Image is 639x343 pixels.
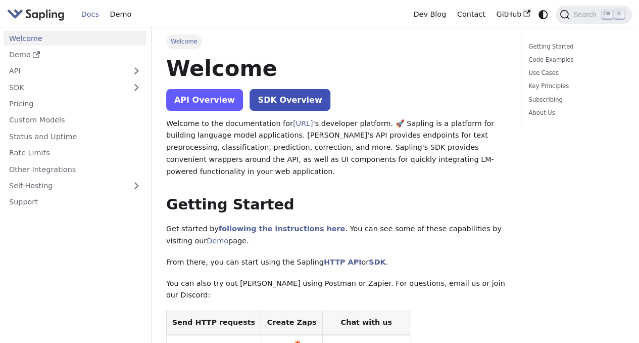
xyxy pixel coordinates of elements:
a: Pricing [4,97,146,111]
a: Demo [207,237,228,245]
p: From there, you can start using the Sapling or . [166,256,506,269]
p: Get started by . You can see some of these capabilities by visiting our page. [166,223,506,247]
kbd: K [614,10,624,19]
a: [URL] [293,119,313,127]
a: Support [4,195,146,209]
h1: Welcome [166,55,506,82]
th: Chat with us [323,311,410,335]
p: You can also try out [PERSON_NAME] using Postman or Zapier. For questions, email us or join our D... [166,278,506,302]
a: SDK [4,80,126,95]
a: Code Examples [528,55,621,65]
a: Status and Uptime [4,129,146,144]
a: Demo [105,7,137,22]
a: Subscribing [528,95,621,105]
a: API Overview [166,89,243,111]
a: API [4,64,126,78]
button: Expand sidebar category 'SDK' [126,80,146,95]
a: GitHub [490,7,535,22]
h2: Getting Started [166,196,506,214]
a: Rate Limits [4,146,146,160]
span: Welcome [166,34,202,49]
a: Contact [452,7,491,22]
a: Other Integrations [4,162,146,177]
a: SDK Overview [250,89,330,111]
a: following the instructions here [219,225,345,233]
button: Expand sidebar category 'API' [126,64,146,78]
span: Search [570,11,602,19]
button: Search (Ctrl+K) [556,6,631,24]
a: Use Cases [528,68,621,78]
a: About Us [528,108,621,118]
nav: Breadcrumbs [166,34,506,49]
a: Demo [4,48,146,62]
a: Docs [76,7,105,22]
a: Self-Hosting [4,179,146,193]
a: Custom Models [4,113,146,127]
a: Welcome [4,31,146,46]
a: Sapling.ai [7,7,68,22]
p: Welcome to the documentation for 's developer platform. 🚀 Sapling is a platform for building lang... [166,118,506,178]
button: Switch between dark and light mode (currently system mode) [536,7,551,22]
a: Getting Started [528,42,621,52]
a: SDK [369,258,385,266]
a: Key Principles [528,81,621,91]
th: Send HTTP requests [166,311,261,335]
a: HTTP API [324,258,362,266]
th: Create Zaps [261,311,323,335]
img: Sapling.ai [7,7,65,22]
a: Dev Blog [408,7,451,22]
